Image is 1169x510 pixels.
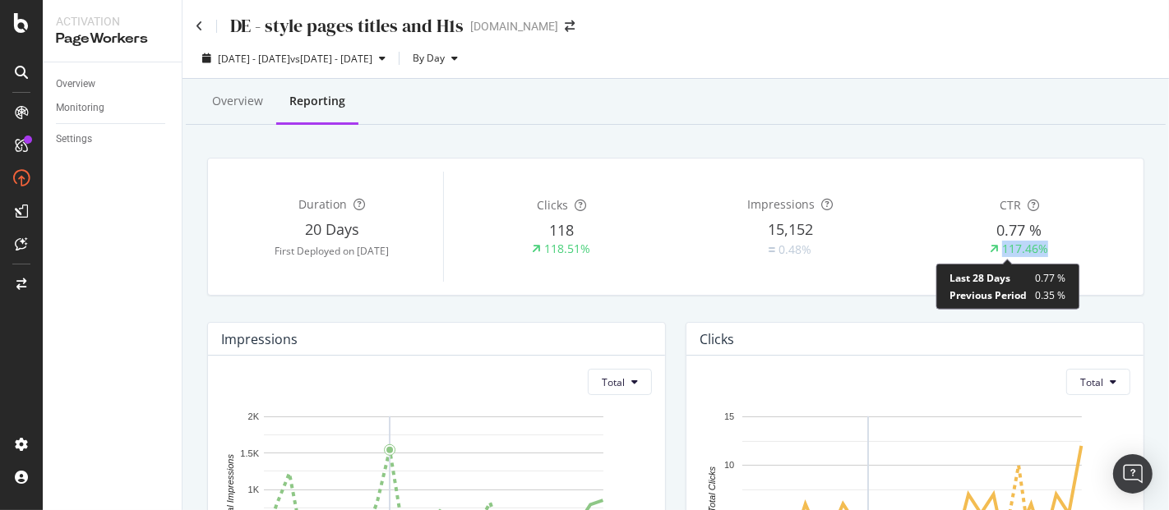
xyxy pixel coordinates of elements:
[196,45,392,71] button: [DATE] - [DATE]vs[DATE] - [DATE]
[1036,271,1066,285] span: 0.77 %
[470,18,558,34] div: [DOMAIN_NAME]
[602,375,625,389] span: Total
[769,247,775,252] img: Equal
[221,244,443,258] div: First Deployed on [DATE]
[196,21,203,32] a: Click to go back
[724,461,734,471] text: 10
[996,220,1042,240] span: 0.77 %
[248,412,260,422] text: 2K
[56,131,170,148] a: Settings
[544,241,590,257] div: 118.51%
[56,99,104,117] div: Monitoring
[56,76,95,93] div: Overview
[565,21,575,32] div: arrow-right-arrow-left
[1000,197,1021,213] span: CTR
[298,196,347,212] span: Duration
[248,485,260,494] text: 1K
[56,99,170,117] a: Monitoring
[1113,454,1153,494] div: Open Intercom Messenger
[56,131,92,148] div: Settings
[724,412,734,422] text: 15
[549,220,574,240] span: 118
[221,331,298,347] div: Impressions
[56,76,170,93] a: Overview
[289,93,345,109] div: Reporting
[950,288,1028,302] span: Previous Period
[1080,375,1103,389] span: Total
[56,30,169,48] div: PageWorkers
[212,93,263,109] div: Overview
[290,52,372,66] span: vs [DATE] - [DATE]
[218,52,290,66] span: [DATE] - [DATE]
[700,331,734,347] div: Clicks
[406,45,464,71] button: By Day
[56,13,169,30] div: Activation
[230,13,464,39] div: DE - style pages titles and H1s
[1036,288,1066,302] span: 0.35 %
[747,196,815,212] span: Impressions
[588,369,652,395] button: Total
[406,51,445,65] span: By Day
[305,219,359,239] span: 20 Days
[950,271,1011,285] span: Last 28 Days
[768,219,813,239] span: 15,152
[537,197,568,213] span: Clicks
[240,448,259,458] text: 1.5K
[1002,241,1048,257] div: 117.46%
[779,241,811,258] div: 0.48%
[1066,369,1130,395] button: Total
